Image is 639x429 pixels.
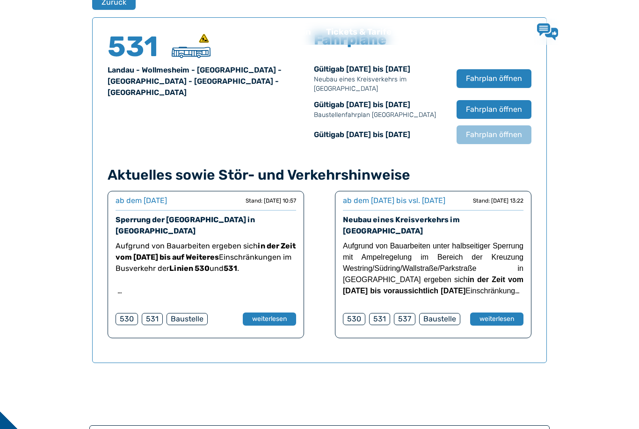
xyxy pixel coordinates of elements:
button: Fahrplan öffnen [457,69,531,88]
a: Wir [399,20,428,44]
button: Fahrplan öffnen [457,125,531,144]
a: Kontakt [463,20,512,44]
div: 531 [142,313,163,325]
a: Tickets & Tarife [319,20,399,44]
div: Gültig ab [DATE] bis [DATE] [314,129,447,140]
a: Lob & Kritik [537,23,614,40]
div: Baustelle [419,313,460,325]
div: 531 [369,313,390,325]
a: Aktuell [220,20,266,44]
h4: 531 [108,33,164,61]
p: Baustellenfahrplan [GEOGRAPHIC_DATA] [314,110,447,120]
div: 537 [394,313,415,325]
div: 530 [343,313,365,325]
div: Stand: [DATE] 10:57 [246,197,296,204]
img: Überlandbus [172,47,211,58]
strong: in der Zeit vom [DATE] bis auf Weiteres [116,241,296,262]
h4: Aktuelles sowie Stör- und Verkehrshinweise [108,167,531,183]
span: Fahrplan öffnen [466,73,522,84]
div: Stand: [DATE] 13:22 [473,197,523,204]
img: QNV Logo [30,25,66,38]
a: Fahrplan [266,20,319,44]
a: Sperrung der [GEOGRAPHIC_DATA] in [GEOGRAPHIC_DATA] [116,215,255,235]
h5: Fahrpläne [314,33,386,47]
span: Fahrplan öffnen [466,104,522,115]
div: Landau - Wollmesheim - [GEOGRAPHIC_DATA] - [GEOGRAPHIC_DATA] - [GEOGRAPHIC_DATA] - [GEOGRAPHIC_DATA] [108,65,308,98]
p: Neubau eines Kreisverkehrs im [GEOGRAPHIC_DATA] [314,75,447,94]
a: Neubau eines Kreisverkehrs im [GEOGRAPHIC_DATA] [343,215,460,235]
div: ab dem [DATE] [116,195,167,206]
p: Aufgrund von Bauarbeiten ergeben sich Einschränkungen im Busverkehr der und . [116,240,296,274]
div: Baustelle [167,313,208,325]
strong: 531 [224,264,237,273]
a: Jobs [428,20,463,44]
div: Gültig ab [DATE] bis [DATE] [314,99,447,120]
span: Lob & Kritik [566,26,614,36]
strong: in der Zeit vom [DATE] bis voraussichtlich [DATE] [343,276,523,295]
span: Aufgrund von Bauarbeiten unter halbseitiger Sperrung mit Ampelregelung im Bereich der Kreuzung We... [343,242,523,306]
div: 530 [116,313,138,325]
div: Gültig ab [DATE] bis [DATE] [314,64,447,94]
strong: Linien 530 [169,264,210,273]
span: Fahrplan öffnen [466,129,522,140]
a: QNV Logo [30,22,66,41]
button: weiterlesen [243,313,296,326]
button: Fahrplan öffnen [457,100,531,119]
div: ab dem [DATE] bis vsl. [DATE] [343,195,445,206]
button: weiterlesen [470,313,523,326]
